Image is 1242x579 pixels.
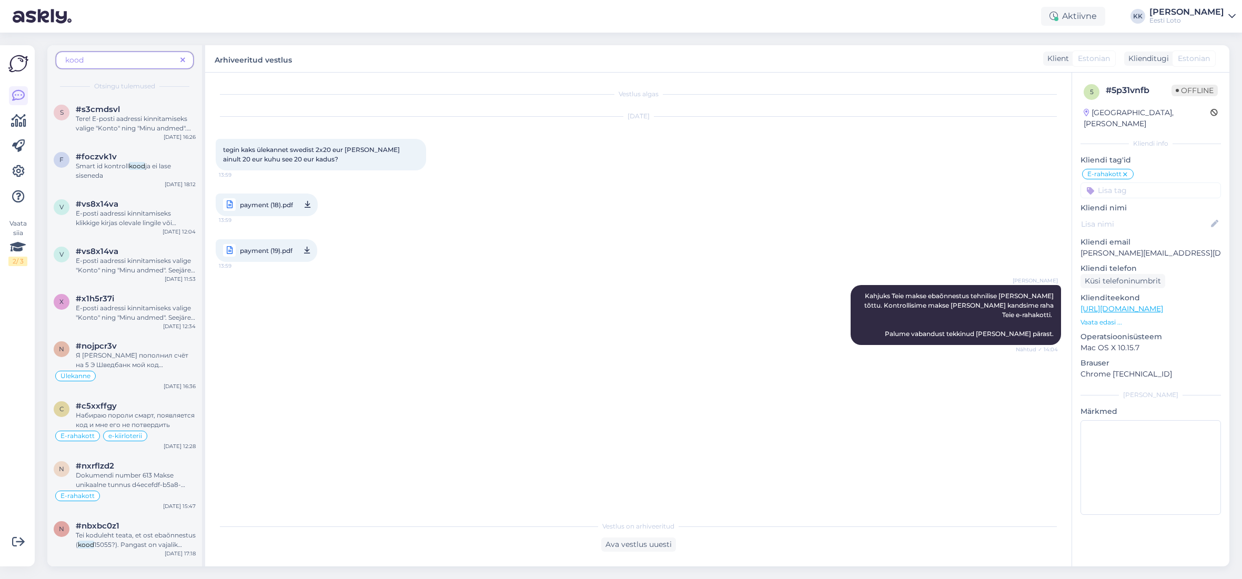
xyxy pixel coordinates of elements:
span: f [59,156,64,164]
div: Vaata siia [8,219,27,266]
span: Tere! E-posti aadressi kinnitamiseks valige "Konto" ning "Minu andmed". Seejärel vajutage e-posti... [76,115,191,160]
div: [PERSON_NAME] [1081,390,1221,400]
p: Mac OS X 10.15.7 [1081,342,1221,353]
div: 2 / 3 [8,257,27,266]
div: [DATE] 11:53 [165,275,196,283]
span: Offline [1172,85,1218,96]
span: Nähtud ✓ 14:04 [1016,346,1058,353]
span: #vs8x14va [76,199,118,209]
div: [DATE] 16:36 [164,382,196,390]
span: #nojpcr3v [76,341,117,351]
p: Operatsioonisüsteem [1081,331,1221,342]
span: Dokumendi number 613 Makse unikaalne tunnus d4ecefdf-b5a8-42e1-9eaa-32b34f9510f Maksja [PERSON_NA... [76,471,196,526]
p: Kliendi telefon [1081,263,1221,274]
span: s [60,108,64,116]
span: Estonian [1078,53,1110,64]
div: Aktiivne [1041,7,1105,26]
span: #s3cmdsvl [76,105,120,114]
mark: kood [78,541,94,548]
span: x [59,298,64,306]
p: Kliendi nimi [1081,202,1221,214]
div: KK [1130,9,1145,24]
div: Klienditugi [1124,53,1169,64]
span: v [59,250,64,258]
span: Kahjuks Teie makse ebaõnnestus tehnilise [PERSON_NAME] tõttu. Kontrollisime makse [PERSON_NAME] k... [864,292,1055,338]
span: E-posti aadressi kinnitamiseks klikkige kirjas olevale lingile või sisestage PIN- [76,209,176,236]
input: Lisa nimi [1081,218,1209,230]
span: E-rahakott [60,433,95,439]
div: [DATE] 16:26 [164,133,196,141]
input: Lisa tag [1081,182,1221,198]
span: n [59,465,64,473]
div: Küsi telefoninumbrit [1081,274,1165,288]
div: # 5p31vnfb [1106,84,1172,97]
span: E-rahakott [60,493,95,499]
span: #x1h5r37i [76,294,114,303]
span: tegin kaks ülekannet swedist 2x20 eur [PERSON_NAME] ainult 20 eur kuhu see 20 eur kadus? [223,146,401,163]
div: [DATE] 17:18 [165,550,196,557]
span: E-posti aadressi kinnitamiseks valige "Konto" ning "Minu andmed". Seejärel vajutage e-posti all o... [76,257,195,293]
a: payment (19).pdf13:59 [216,239,317,262]
span: payment (19).pdf [240,244,292,257]
div: Vestlus algas [216,89,1061,99]
span: 5 [1090,88,1094,96]
mark: kood [129,162,145,170]
span: e-kiirloterii [108,433,142,439]
div: [GEOGRAPHIC_DATA], [PERSON_NAME] [1084,107,1210,129]
span: #vs8x14va [76,247,118,256]
span: #c5xxffgy [76,401,117,411]
span: Ülekanne [60,373,90,379]
p: Märkmed [1081,406,1221,417]
div: [DATE] 18:12 [165,180,196,188]
span: Vestlus on arhiveeritud [602,522,674,531]
div: [DATE] 15:47 [163,502,196,510]
span: kood [65,55,84,65]
div: [DATE] 12:34 [163,322,196,330]
div: [DATE] 12:04 [163,228,196,236]
span: v [59,203,64,211]
div: [DATE] 12:28 [164,442,196,450]
div: [PERSON_NAME] [1149,8,1224,16]
p: [PERSON_NAME][EMAIL_ADDRESS][DOMAIN_NAME] [1081,248,1221,259]
div: [DATE] [216,111,1061,121]
span: #nbxbc0z1 [76,521,119,531]
div: Eesti Loto [1149,16,1224,25]
span: #foczvk1v [76,152,117,161]
p: Vaata edasi ... [1081,318,1221,327]
span: Estonian [1178,53,1210,64]
p: Brauser [1081,358,1221,369]
span: 13:59 [219,171,258,179]
span: Tei koduleht teata, et ost ebaõnnestus ( [76,531,196,548]
span: Я [PERSON_NAME] пополнил счёт на 5 Э Шведбанк мой код 36507020155 денег нет [76,351,188,378]
img: Askly Logo [8,54,28,74]
span: 13:59 [219,259,258,272]
div: Klient [1043,53,1069,64]
span: E-rahakott [1087,171,1122,177]
p: Kliendi tag'id [1081,155,1221,166]
span: Набираю пороли смарт, появляется код и мне его не потвердить [76,411,195,429]
div: Ava vestlus uuesti [601,537,676,552]
a: [URL][DOMAIN_NAME] [1081,304,1163,313]
p: Chrome [TECHNICAL_ID] [1081,369,1221,380]
a: [PERSON_NAME]Eesti Loto [1149,8,1236,25]
span: E-posti aadressi kinnitamiseks valige "Konto" ning "Minu andmed". Seejärel vajutage e-posti all o... [76,304,195,340]
p: Klienditeekond [1081,292,1221,303]
span: 15055?). Pangast on vajalik summa maha läinud. Mis ma pean tegema? [76,541,185,567]
span: Smart id kontroll [76,162,129,170]
p: Kliendi email [1081,237,1221,248]
span: n [59,525,64,533]
span: Otsingu tulemused [94,82,155,91]
div: Kliendi info [1081,139,1221,148]
span: 13:59 [219,214,258,227]
a: payment (18).pdf13:59 [216,194,318,216]
span: n [59,345,64,353]
label: Arhiveeritud vestlus [215,52,292,66]
span: #nxrflzd2 [76,461,114,471]
span: [PERSON_NAME] [1013,277,1058,285]
span: payment (18).pdf [240,198,293,211]
span: c [59,405,64,413]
